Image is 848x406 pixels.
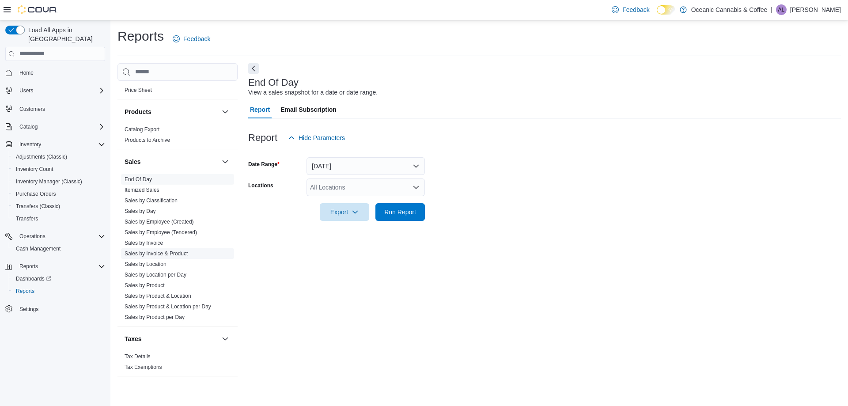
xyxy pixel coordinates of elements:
[9,151,109,163] button: Adjustments (Classic)
[2,260,109,273] button: Reports
[2,84,109,97] button: Users
[220,156,231,167] button: Sales
[125,334,142,343] h3: Taxes
[320,203,369,221] button: Export
[16,178,82,185] span: Inventory Manager (Classic)
[220,106,231,117] button: Products
[375,203,425,221] button: Run Report
[125,239,163,247] span: Sales by Invoice
[125,272,186,278] a: Sales by Location per Day
[125,87,152,94] span: Price Sheet
[2,66,109,79] button: Home
[125,261,167,268] span: Sales by Location
[12,273,55,284] a: Dashboards
[12,189,60,199] a: Purchase Orders
[125,303,211,310] span: Sales by Product & Location per Day
[325,203,364,221] span: Export
[16,121,105,132] span: Catalog
[16,67,105,78] span: Home
[248,88,378,97] div: View a sales snapshot for a date or date range.
[16,288,34,295] span: Reports
[12,176,105,187] span: Inventory Manager (Classic)
[169,30,214,48] a: Feedback
[125,261,167,267] a: Sales by Location
[12,243,64,254] a: Cash Management
[12,243,105,254] span: Cash Management
[2,138,109,151] button: Inventory
[248,133,277,143] h3: Report
[19,233,45,240] span: Operations
[622,5,649,14] span: Feedback
[12,273,105,284] span: Dashboards
[771,4,772,15] p: |
[19,123,38,130] span: Catalog
[9,175,109,188] button: Inventory Manager (Classic)
[183,34,210,43] span: Feedback
[16,261,42,272] button: Reports
[125,250,188,257] a: Sales by Invoice & Product
[125,157,218,166] button: Sales
[125,314,185,320] a: Sales by Product per Day
[9,188,109,200] button: Purchase Orders
[19,141,41,148] span: Inventory
[2,303,109,315] button: Settings
[117,27,164,45] h1: Reports
[117,124,238,149] div: Products
[12,164,57,175] a: Inventory Count
[125,208,156,215] span: Sales by Day
[125,353,151,360] span: Tax Details
[12,213,42,224] a: Transfers
[125,229,197,236] span: Sales by Employee (Tendered)
[125,353,151,360] a: Tax Details
[125,107,218,116] button: Products
[12,286,105,296] span: Reports
[284,129,348,147] button: Hide Parameters
[125,271,186,278] span: Sales by Location per Day
[16,139,45,150] button: Inventory
[608,1,653,19] a: Feedback
[117,85,238,99] div: Pricing
[384,208,416,216] span: Run Report
[299,133,345,142] span: Hide Parameters
[125,304,211,310] a: Sales by Product & Location per Day
[16,68,37,78] a: Home
[16,103,105,114] span: Customers
[16,261,105,272] span: Reports
[125,87,152,93] a: Price Sheet
[16,304,105,315] span: Settings
[125,293,191,299] a: Sales by Product & Location
[125,157,141,166] h3: Sales
[280,101,337,118] span: Email Subscription
[125,219,194,225] a: Sales by Employee (Created)
[12,286,38,296] a: Reports
[19,263,38,270] span: Reports
[125,176,152,183] span: End Of Day
[125,364,162,370] a: Tax Exemptions
[12,213,105,224] span: Transfers
[2,230,109,243] button: Operations
[125,197,178,204] a: Sales by Classification
[9,273,109,285] a: Dashboards
[117,351,238,376] div: Taxes
[9,285,109,297] button: Reports
[125,126,159,133] a: Catalog Export
[5,63,105,338] nav: Complex example
[16,104,49,114] a: Customers
[307,157,425,175] button: [DATE]
[220,334,231,344] button: Taxes
[125,208,156,214] a: Sales by Day
[691,4,768,15] p: Oceanic Cannabis & Coffee
[125,137,170,144] span: Products to Archive
[125,126,159,133] span: Catalog Export
[125,314,185,321] span: Sales by Product per Day
[250,101,270,118] span: Report
[125,282,165,288] a: Sales by Product
[9,212,109,225] button: Transfers
[657,5,675,15] input: Dark Mode
[16,85,37,96] button: Users
[16,275,51,282] span: Dashboards
[248,182,273,189] label: Locations
[125,240,163,246] a: Sales by Invoice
